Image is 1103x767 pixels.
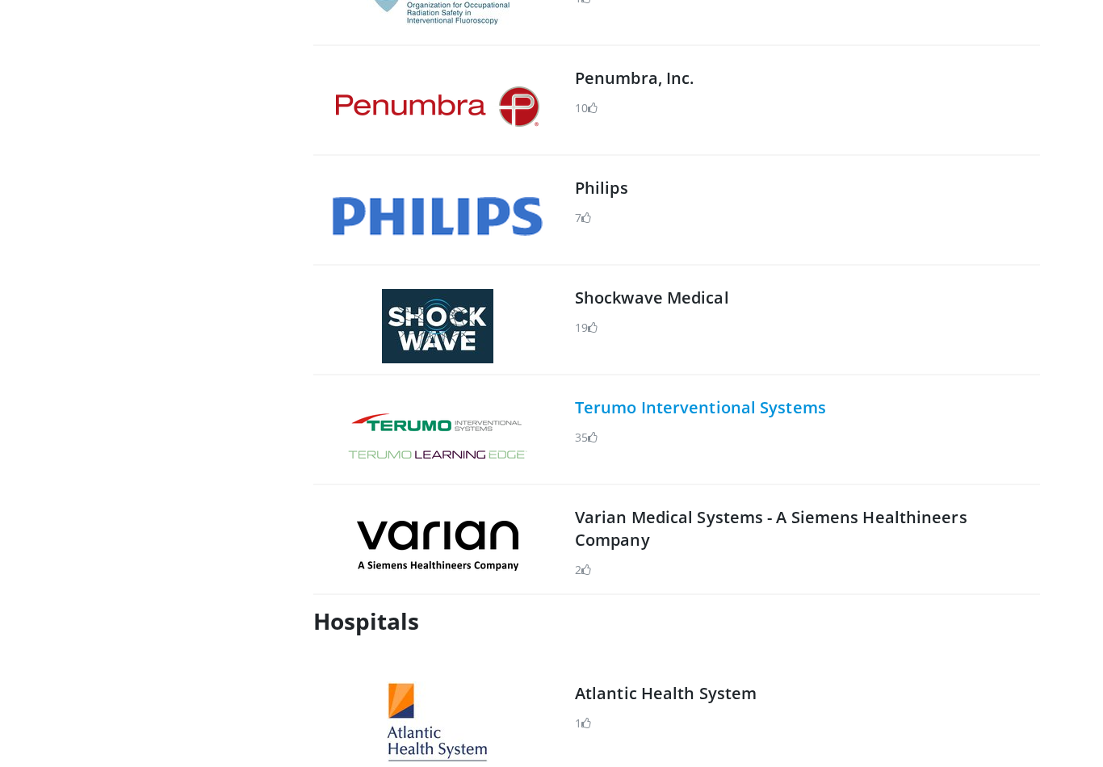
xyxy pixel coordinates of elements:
img: Philips [333,197,543,236]
img: Atlantic Health System [387,681,489,762]
a: Penumbra, Inc. [575,67,694,89]
li: 1 [575,715,591,731]
a: Varian Medical Systems - A Siemens Healthineers Company [575,506,967,551]
a: Terumo Interventional Systems [575,396,826,418]
li: 2 [575,561,591,578]
img: Terumo Interventional Systems [348,413,527,459]
img: Penumbra, Inc. [336,86,539,127]
img: Shockwave Medical [382,289,493,363]
li: 19 [575,319,598,336]
li: 35 [575,429,598,446]
a: Shockwave Medical [575,287,729,308]
img: Varian Medical Systems - A Siemens Healthineers Company [357,521,518,571]
strong: Hospitals [313,606,419,636]
a: Atlantic Health System [575,682,757,704]
li: 7 [575,209,591,226]
li: 10 [575,99,598,116]
a: Philips [575,177,628,199]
